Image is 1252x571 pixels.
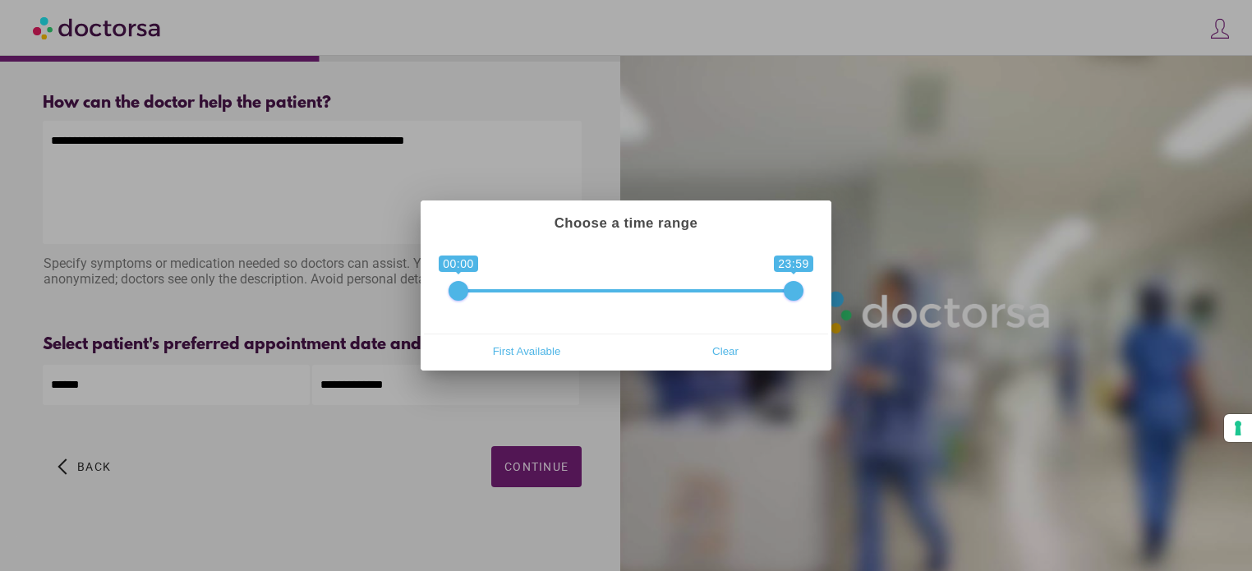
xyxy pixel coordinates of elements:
button: First Available [427,338,626,364]
span: First Available [432,338,621,363]
span: Clear [631,338,820,363]
span: 23:59 [774,256,813,272]
button: Clear [626,338,825,364]
strong: Choose a time range [555,215,698,231]
button: Your consent preferences for tracking technologies [1224,414,1252,442]
span: 00:00 [439,256,478,272]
